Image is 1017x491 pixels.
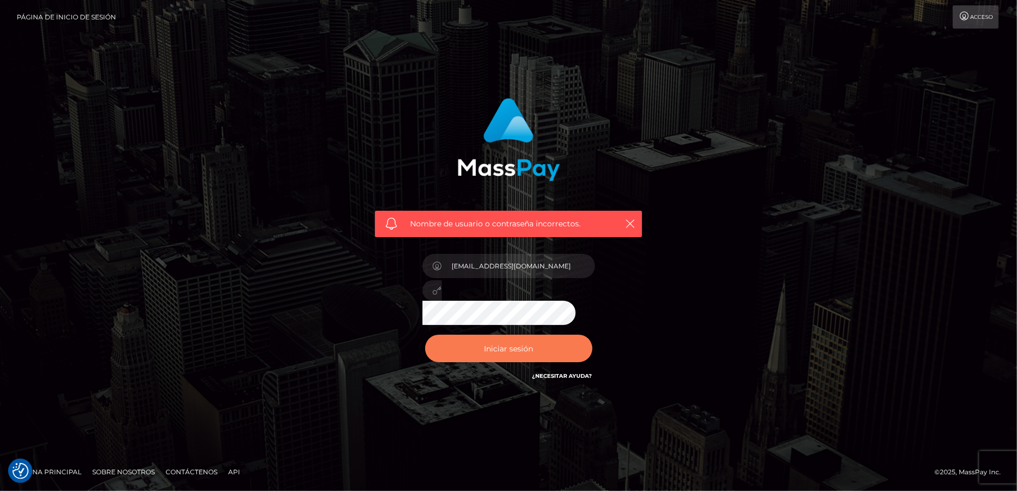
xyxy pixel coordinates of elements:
font: Página de inicio de sesión [17,13,116,21]
a: API [224,464,244,480]
input: Nombre de usuario... [442,254,595,278]
font: Nombre de usuario o contraseña incorrectos. [410,219,581,229]
font: Contáctenos [166,468,217,476]
font: Página principal [16,468,81,476]
font: API [228,468,240,476]
img: Inicio de sesión en MassPay [458,98,560,181]
a: Página principal [12,464,86,480]
font: Iniciar sesión [484,344,533,354]
a: Página de inicio de sesión [17,5,116,29]
font: Sobre nosotros [92,468,155,476]
button: Preferencias de consentimiento [12,463,29,479]
a: ¿Necesitar ayuda? [533,372,592,379]
font: © [934,468,940,476]
font: Acceso [970,13,993,20]
a: Sobre nosotros [88,464,159,480]
button: Iniciar sesión [425,335,592,362]
a: Contáctenos [161,464,222,480]
img: Revisar el botón de consentimiento [12,463,29,479]
font: 2025, MassPay Inc. [940,468,1001,476]
a: Acceso [953,5,999,29]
